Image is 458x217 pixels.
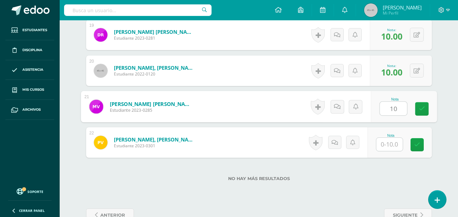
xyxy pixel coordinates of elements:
[114,35,195,41] span: Estudiante 2023-0281
[383,4,422,11] span: [PERSON_NAME]
[22,87,44,92] span: Mis cursos
[381,27,402,32] div: Nota:
[8,187,52,196] a: Soporte
[94,64,107,78] img: 45x45
[376,134,406,137] div: Nota
[64,4,212,16] input: Busca un usuario...
[19,208,45,213] span: Cerrar panel
[379,97,410,101] div: Nota
[5,80,54,100] a: Mis cursos
[380,102,407,115] input: 0-10.0
[114,64,195,71] a: [PERSON_NAME], [PERSON_NAME]
[22,67,43,72] span: Asistencia
[27,189,43,194] span: Soporte
[5,20,54,40] a: Estudiantes
[381,30,402,42] span: 10.00
[381,63,402,68] div: Nota:
[364,3,378,17] img: 45x45
[114,28,195,35] a: [PERSON_NAME] [PERSON_NAME]
[114,136,195,143] a: [PERSON_NAME], [PERSON_NAME]
[94,28,107,42] img: b77557fe1e382526dc360015be319127.png
[94,136,107,149] img: c9640550dddcba344ce32ca65dfa0e37.png
[86,176,432,181] label: No hay más resultados
[114,143,195,149] span: Estudiante 2023-0301
[22,47,42,53] span: Disciplina
[22,27,47,33] span: Estudiantes
[109,107,193,113] span: Estudiante 2023-0285
[383,10,422,16] span: Mi Perfil
[114,71,195,77] span: Estudiante 2022-0120
[5,60,54,80] a: Asistencia
[381,66,402,78] span: 10.00
[22,107,41,112] span: Archivos
[89,100,103,113] img: b1a6433b2ca6eb1c4bb7f7f262a8d0e8.png
[109,100,193,107] a: [PERSON_NAME] [PERSON_NAME]
[5,100,54,120] a: Archivos
[376,138,403,151] input: 0-10.0
[5,40,54,60] a: Disciplina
